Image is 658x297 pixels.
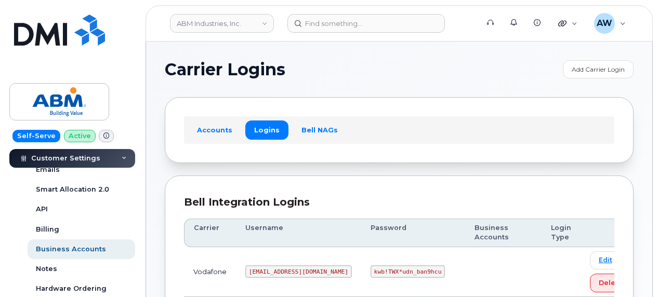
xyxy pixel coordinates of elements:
a: Logins [245,120,288,139]
a: Accounts [188,120,241,139]
code: [EMAIL_ADDRESS][DOMAIN_NAME] [245,265,352,278]
button: Delete [590,274,631,292]
th: Carrier [184,219,236,247]
a: Edit [590,251,621,269]
div: Bell Integration Logins [184,195,614,210]
a: Add Carrier Login [563,60,634,78]
th: Password [361,219,465,247]
span: Carrier Logins [165,62,285,77]
th: Login Type [542,219,581,247]
td: Vodafone [184,247,236,297]
span: Delete [599,278,623,288]
code: kwb!TWX*udn_ban9hcu [371,265,445,278]
th: Username [236,219,361,247]
a: Bell NAGs [293,120,347,139]
th: Business Accounts [465,219,542,247]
